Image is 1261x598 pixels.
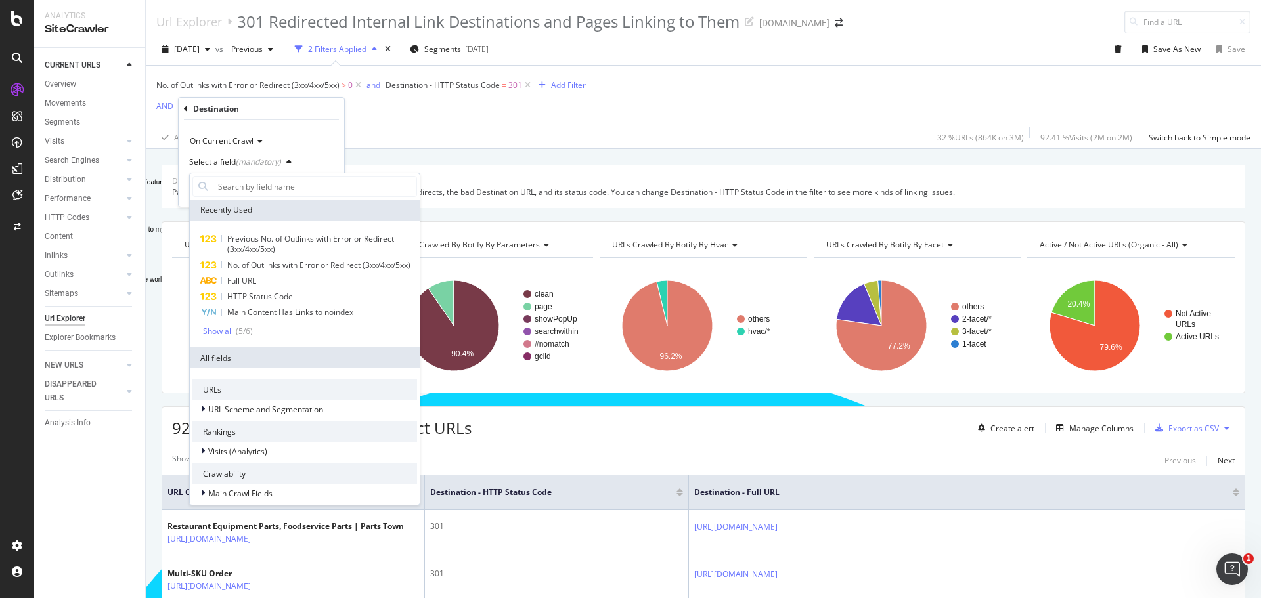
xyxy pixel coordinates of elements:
[156,79,340,91] span: No. of Outlinks with Error or Redirect (3xx/4xx/5xx)
[1176,332,1219,341] text: Active URLs
[215,43,226,54] span: vs
[189,158,281,166] div: Select a field
[342,79,346,91] span: >
[167,486,409,498] span: URL Card
[45,249,68,263] div: Inlinks
[190,135,254,146] span: On Current Crawl
[45,173,123,186] a: Distribution
[694,521,778,534] a: [URL][DOMAIN_NAME]
[226,39,278,60] button: Previous
[1164,455,1196,466] div: Previous
[45,312,136,326] a: Url Explorer
[45,416,91,430] div: Analysis Info
[430,521,683,532] div: 301
[156,14,222,29] a: Url Explorer
[203,327,233,336] div: Show all
[227,259,410,270] span: No. of Outlinks with Error or Redirect (3xx/4xx/5xx)
[535,289,554,299] text: clean
[1164,453,1196,469] button: Previous
[424,43,461,54] span: Segments
[213,176,416,197] input: Search by field name
[1216,553,1248,585] iframe: Intercom live chat
[45,358,83,372] div: NEW URLS
[1068,299,1090,309] text: 20.4%
[1027,268,1233,383] svg: A chart.
[227,275,256,286] span: Full URL
[45,135,64,148] div: Visits
[366,79,380,91] button: and
[190,347,420,368] div: All fields
[227,291,293,302] span: HTTP Status Code
[1137,39,1201,60] button: Save As New
[600,268,805,383] svg: A chart.
[887,341,910,351] text: 77.2%
[45,331,136,345] a: Explorer Bookmarks
[1040,239,1178,250] span: Active / Not Active URLs (organic - all)
[1051,420,1134,436] button: Manage Columns
[1176,309,1211,318] text: Not Active
[45,192,123,205] a: Performance
[45,268,123,282] a: Outlinks
[535,314,577,324] text: showPopUp
[396,234,582,255] h4: URLs Crawled By Botify By parameters
[1176,320,1195,329] text: URLs
[193,103,239,114] div: Destination
[172,186,1235,198] div: Pages that, since the compared crawl, have acquired links to 301 redirects, the bad Destination U...
[185,239,317,250] span: URLs Crawled By Botify By pagetype
[973,417,1034,438] button: Create alert
[172,417,472,438] span: 928,721 Entries on 864,050 distinct URLs
[45,135,123,148] a: Visits
[233,326,253,337] div: ( 5 / 6 )
[227,307,353,318] span: Main Content Has Links to noindex
[1218,453,1235,469] button: Next
[508,76,522,95] span: 301
[386,268,592,383] div: A chart.
[308,43,366,54] div: 2 Filters Applied
[45,11,135,22] div: Analytics
[609,234,795,255] h4: URLs Crawled By Botify By hvac
[962,314,992,324] text: 2-facet/*
[45,377,123,405] a: DISAPPEARED URLS
[182,234,368,255] h4: URLs Crawled By Botify By pagetype
[156,39,215,60] button: [DATE]
[156,100,173,112] button: AND
[962,302,984,311] text: others
[45,230,136,244] a: Content
[167,521,404,532] div: Restaurant Equipment Parts, Foodservice Parts | Parts Town
[45,116,136,129] a: Segments
[45,154,123,167] a: Search Engines
[45,358,123,372] a: NEW URLS
[192,379,417,400] div: URLs
[45,211,123,224] a: HTTP Codes
[45,173,86,186] div: Distribution
[208,488,273,499] span: Main Crawl Fields
[167,568,308,580] div: Multi-SKU Order
[192,421,417,442] div: Rankings
[189,152,297,173] button: Select a field(mandatory)
[1150,417,1219,438] button: Export as CSV
[45,58,100,72] div: CURRENT URLS
[748,314,770,324] text: others
[45,268,74,282] div: Outlinks
[227,233,394,255] span: Previous No. of Outlinks with Error or Redirect (3xx/4xx/5xx)
[826,239,944,250] span: URLs Crawled By Botify By facet
[236,156,281,167] div: (mandatory)
[348,76,353,95] span: 0
[535,352,551,361] text: gclid
[1037,234,1223,255] h4: Active / Not Active URLs
[167,580,251,593] a: [URL][DOMAIN_NAME]
[1153,43,1201,54] div: Save As New
[208,404,323,415] span: URL Scheme and Segmentation
[430,568,683,580] div: 301
[535,327,579,336] text: searchwithin
[465,43,489,54] div: [DATE]
[824,234,1009,255] h4: URLs Crawled By Botify By facet
[45,416,136,430] a: Analysis Info
[660,352,682,361] text: 96.2%
[226,43,263,54] span: Previous
[45,22,135,37] div: SiteCrawler
[962,327,992,336] text: 3-facet/*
